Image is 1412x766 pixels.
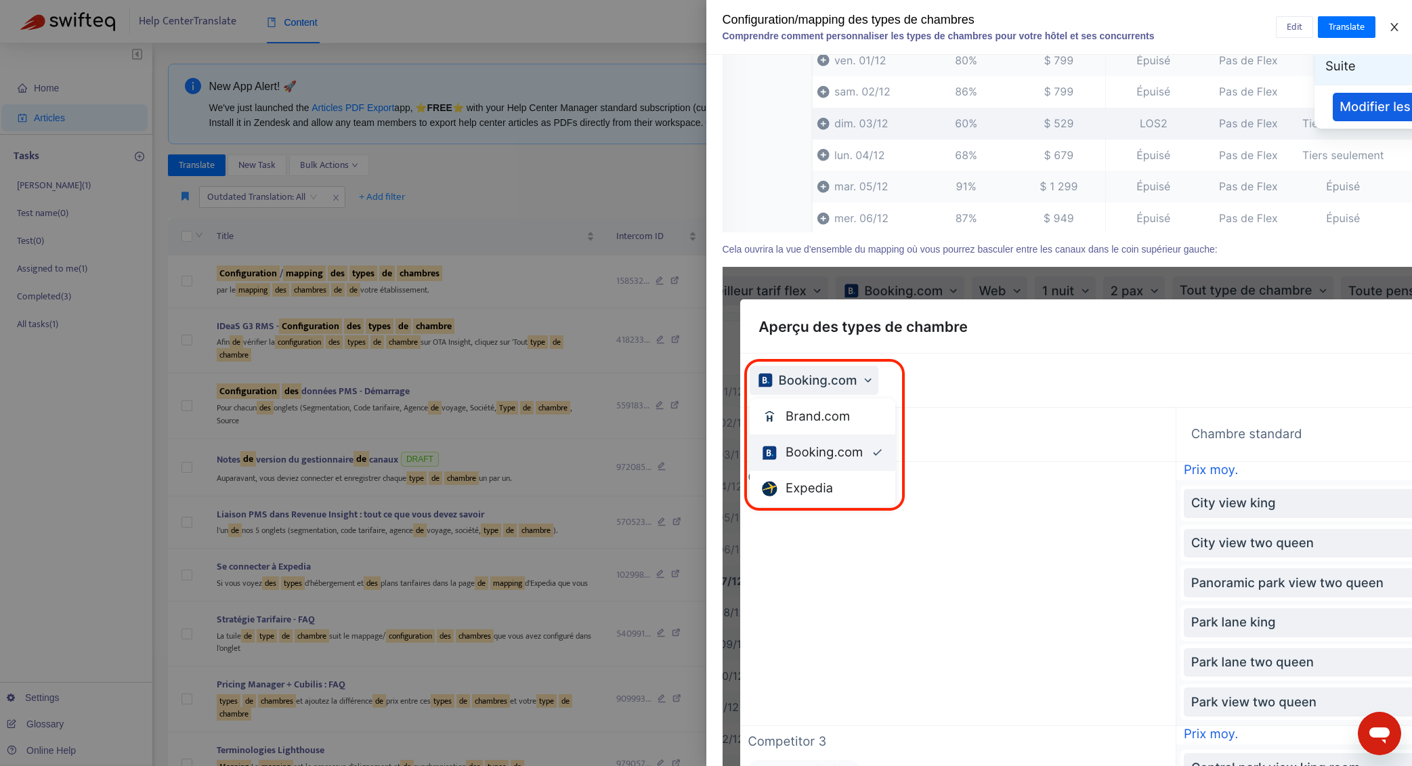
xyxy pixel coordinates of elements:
iframe: Button to launch messaging window [1358,712,1401,755]
p: Cela ouvrira la vue d'ensemble du mapping où vous pourrez basculer entre les canaux dans le coin ... [723,242,1396,257]
button: Translate [1318,16,1375,38]
button: Close [1385,21,1404,34]
div: Configuration/mapping des types de chambres [723,11,1276,29]
span: close [1389,22,1400,33]
button: Edit [1276,16,1313,38]
span: Edit [1287,20,1302,35]
div: Comprendre comment personnaliser les types de chambres pour votre hôtel et ses concurrents [723,29,1276,43]
span: Translate [1329,20,1365,35]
